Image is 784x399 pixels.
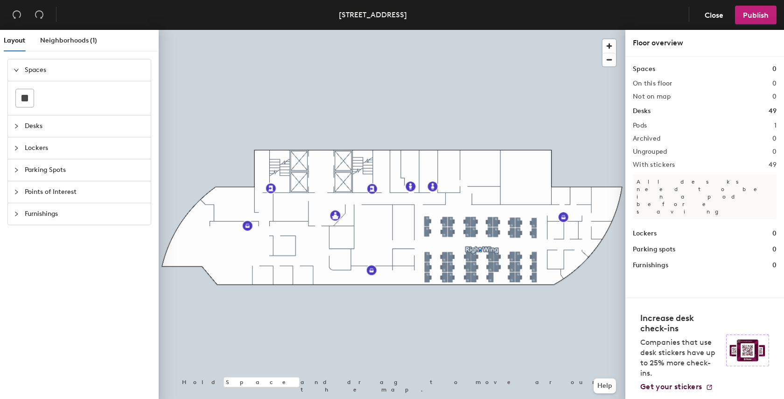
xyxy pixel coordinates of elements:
div: Floor overview [633,37,777,49]
h2: Not on map [633,93,671,100]
a: Get your stickers [640,382,713,392]
span: Spaces [25,59,145,81]
h2: On this floor [633,80,672,87]
img: Sticker logo [726,335,769,366]
span: Layout [4,36,25,44]
span: collapsed [14,123,19,129]
h2: 0 [772,148,777,156]
h1: 49 [769,106,777,116]
h2: Ungrouped [633,148,667,156]
span: Close [705,11,723,20]
h1: Furnishings [633,260,668,271]
p: Companies that use desk stickers have up to 25% more check-ins. [640,337,721,378]
h1: Parking spots [633,244,675,255]
span: Parking Spots [25,159,145,181]
span: expanded [14,67,19,73]
span: Publish [743,11,769,20]
div: [STREET_ADDRESS] [339,9,407,21]
button: Close [697,6,731,24]
h2: With stickers [633,161,675,169]
span: Neighborhoods (1) [40,36,97,44]
button: Help [594,378,616,393]
h1: Desks [633,106,651,116]
button: Redo (⌘ + ⇧ + Z) [30,6,49,24]
h2: Pods [633,122,647,129]
h2: 0 [772,93,777,100]
h2: 0 [772,80,777,87]
h4: Increase desk check-ins [640,313,721,334]
h1: 0 [772,228,777,239]
span: Desks [25,115,145,137]
h1: 0 [772,64,777,74]
span: Get your stickers [640,382,702,391]
span: collapsed [14,167,19,173]
span: collapsed [14,189,19,195]
button: Publish [735,6,777,24]
h2: 49 [769,161,777,169]
button: Undo (⌘ + Z) [7,6,26,24]
h2: 1 [774,122,777,129]
span: collapsed [14,211,19,217]
span: collapsed [14,145,19,151]
h2: Archived [633,135,660,142]
p: All desks need to be in a pod before saving [633,174,777,219]
h1: Lockers [633,228,657,239]
span: Points of Interest [25,181,145,203]
h1: 0 [772,260,777,271]
h1: 0 [772,244,777,255]
h2: 0 [772,135,777,142]
span: Lockers [25,137,145,159]
span: Furnishings [25,203,145,225]
h1: Spaces [633,64,655,74]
